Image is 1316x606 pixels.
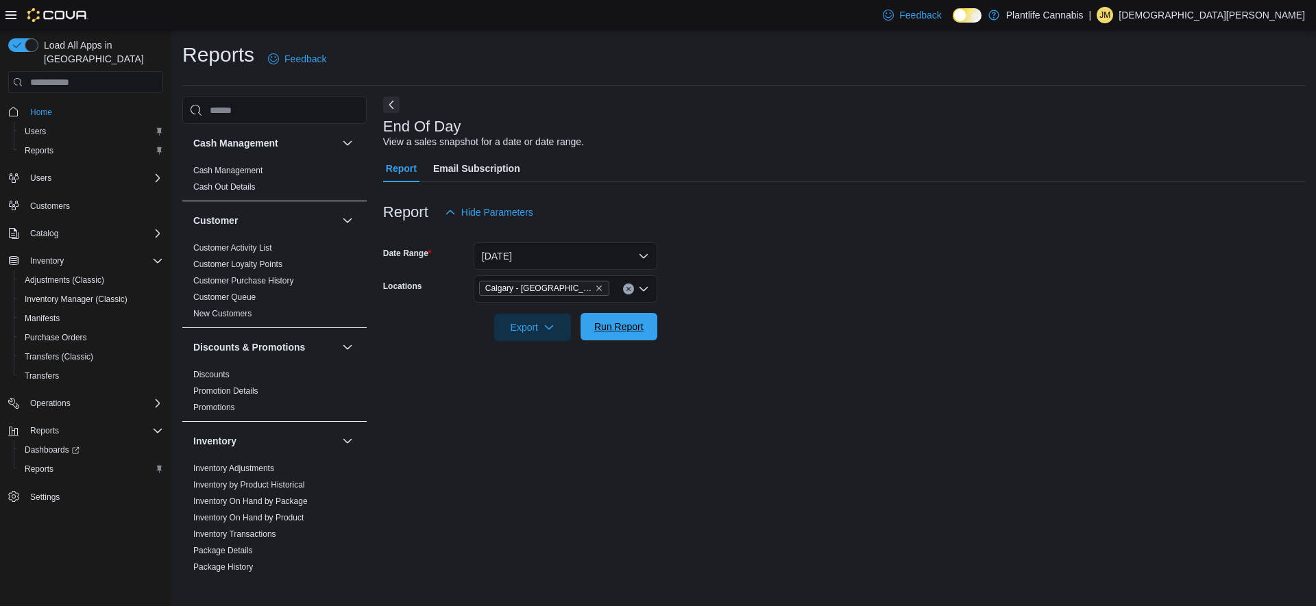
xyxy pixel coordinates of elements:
a: Customers [25,198,75,214]
span: Users [19,123,163,140]
a: Feedback [877,1,947,29]
span: Dashboards [25,444,80,455]
span: Run Report [594,320,644,333]
span: Customer Loyalty Points [193,259,282,270]
div: Jaina Macdonald [1097,7,1113,23]
span: Cash Out Details [193,181,256,192]
span: Hide Parameters [461,205,533,219]
button: Cash Management [339,135,356,151]
span: Load All Apps in [GEOGRAPHIC_DATA] [38,38,163,66]
span: Calgary - Harvest Hills [479,281,609,296]
button: Cash Management [193,136,337,150]
span: Product Expirations [193,578,265,589]
span: Report [386,155,417,182]
h3: Discounts & Promotions [193,340,305,354]
span: JM [1099,7,1110,23]
a: Inventory Manager (Classic) [19,291,133,307]
button: Users [3,168,169,188]
button: Discounts & Promotions [339,339,356,355]
h3: Report [383,204,428,220]
span: Reports [25,145,53,156]
button: Catalog [3,224,169,243]
button: Operations [25,395,76,412]
span: Inventory Manager (Classic) [19,291,163,307]
a: Cash Management [193,166,263,175]
span: New Customers [193,308,252,319]
span: Reports [19,461,163,477]
h3: Customer [193,214,238,227]
span: Transfers [25,370,59,381]
span: Transfers (Classic) [19,349,163,365]
button: Catalog [25,225,64,242]
a: Adjustments (Classic) [19,272,110,288]
div: View a sales snapshot for a date or date range. [383,135,584,149]
span: Cash Management [193,165,263,176]
span: Discounts [193,369,230,380]
button: Export [494,314,571,341]
span: Home [25,103,163,120]
a: Reports [19,461,59,477]
button: Transfers [14,366,169,386]
button: Users [25,170,57,186]
span: Customer Purchase History [193,275,294,286]
span: Feedback [284,52,326,66]
span: Home [30,107,52,118]
h3: Cash Management [193,136,278,150]
a: Inventory by Product Historical [193,480,305,490]
span: Inventory [30,255,64,266]
button: Remove Calgary - Harvest Hills from selection in this group [595,284,603,292]
p: | [1089,7,1092,23]
span: Reports [25,464,53,475]
span: Dashboards [19,442,163,458]
a: Transfers [19,368,64,384]
a: Reports [19,142,59,159]
h1: Reports [182,41,254,68]
button: Inventory [25,253,69,269]
a: Home [25,104,58,121]
span: Transfers (Classic) [25,351,93,362]
a: Users [19,123,51,140]
span: Feedback [899,8,941,22]
button: Reports [14,459,169,479]
a: Customer Activity List [193,243,272,253]
span: Customer Activity List [193,242,272,253]
span: Inventory Adjustments [193,463,274,474]
a: Inventory Transactions [193,529,276,539]
button: Operations [3,394,169,413]
img: Cova [27,8,88,22]
span: Reports [19,142,163,159]
a: Promotions [193,403,235,412]
span: Export [502,314,563,341]
a: Promotion Details [193,386,258,396]
button: Home [3,101,169,121]
span: Manifests [25,313,60,324]
button: Settings [3,487,169,507]
p: Plantlife Cannabis [1006,7,1084,23]
a: Feedback [263,45,332,73]
h3: Inventory [193,434,236,448]
a: Discounts [193,370,230,379]
span: Inventory Transactions [193,529,276,540]
button: [DATE] [474,242,657,270]
a: Package History [193,562,253,572]
nav: Complex example [8,96,163,542]
a: Inventory Adjustments [193,464,274,473]
span: Promotion Details [193,386,258,396]
button: Reports [3,421,169,440]
span: Users [25,126,46,137]
button: Customer [193,214,337,227]
span: Users [30,173,51,184]
span: Users [25,170,163,186]
a: Customer Queue [193,292,256,302]
span: Customers [25,197,163,214]
span: Operations [30,398,71,409]
span: Reports [25,422,163,439]
span: Purchase Orders [25,332,87,343]
span: Inventory On Hand by Package [193,496,308,507]
a: Settings [25,489,65,505]
span: Catalog [25,225,163,242]
span: Inventory Manager (Classic) [25,294,127,305]
span: Settings [30,492,60,503]
div: Customer [182,240,367,327]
